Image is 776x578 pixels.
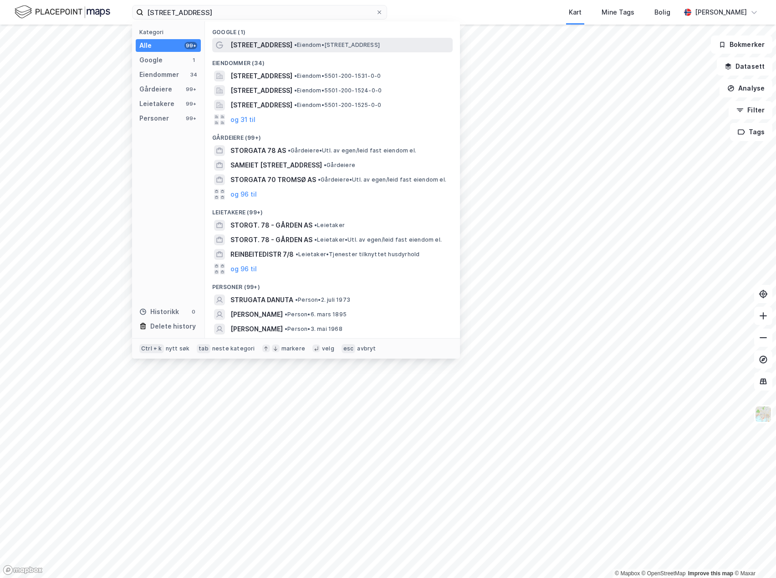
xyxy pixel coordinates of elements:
[324,162,327,168] span: •
[190,308,197,315] div: 0
[230,294,293,305] span: STRUGATA DANUTA
[294,41,380,49] span: Eiendom • [STREET_ADDRESS]
[324,162,355,169] span: Gårdeiere
[318,176,321,183] span: •
[184,115,197,122] div: 99+
[602,7,634,18] div: Mine Tags
[288,147,291,154] span: •
[230,324,283,335] span: [PERSON_NAME]
[729,101,772,119] button: Filter
[230,100,292,111] span: [STREET_ADDRESS]
[295,296,350,304] span: Person • 2. juli 1973
[281,345,305,352] div: markere
[322,345,334,352] div: velg
[654,7,670,18] div: Bolig
[3,565,43,575] a: Mapbox homepage
[295,296,298,303] span: •
[139,98,174,109] div: Leietakere
[695,7,747,18] div: [PERSON_NAME]
[205,21,460,38] div: Google (1)
[730,123,772,141] button: Tags
[314,222,317,228] span: •
[314,236,317,243] span: •
[205,127,460,143] div: Gårdeiere (99+)
[139,55,163,66] div: Google
[342,344,356,353] div: esc
[143,5,376,19] input: Søk på adresse, matrikkel, gårdeiere, leietakere eller personer
[230,234,312,245] span: STORGT. 78 - GÅRDEN AS
[230,85,292,96] span: [STREET_ADDRESS]
[615,570,640,577] a: Mapbox
[294,72,381,80] span: Eiendom • 5501-200-1531-0-0
[730,534,776,578] div: Kontrollprogram for chat
[139,69,179,80] div: Eiendommer
[642,570,686,577] a: OpenStreetMap
[139,40,152,51] div: Alle
[230,174,316,185] span: STORGATA 70 TROMSØ AS
[688,570,733,577] a: Improve this map
[285,311,347,318] span: Person • 6. mars 1895
[230,71,292,81] span: [STREET_ADDRESS]
[294,87,382,94] span: Eiendom • 5501-200-1524-0-0
[288,147,416,154] span: Gårdeiere • Utl. av egen/leid fast eiendom el.
[15,4,110,20] img: logo.f888ab2527a4732fd821a326f86c7f29.svg
[212,345,255,352] div: neste kategori
[230,264,257,274] button: og 96 til
[139,306,179,317] div: Historikk
[318,176,446,183] span: Gårdeiere • Utl. av egen/leid fast eiendom el.
[230,160,322,171] span: SAMEIET [STREET_ADDRESS]
[230,220,312,231] span: STORGT. 78 - GÅRDEN AS
[184,86,197,93] div: 99+
[150,321,196,332] div: Delete history
[230,145,286,156] span: STORGATA 78 AS
[294,87,297,94] span: •
[190,71,197,78] div: 34
[197,344,210,353] div: tab
[720,79,772,97] button: Analyse
[205,202,460,218] div: Leietakere (99+)
[569,7,582,18] div: Kart
[166,345,190,352] div: nytt søk
[139,344,164,353] div: Ctrl + k
[230,40,292,51] span: [STREET_ADDRESS]
[285,325,342,333] span: Person • 3. mai 1968
[314,236,442,243] span: Leietaker • Utl. av egen/leid fast eiendom el.
[294,101,381,109] span: Eiendom • 5501-200-1525-0-0
[296,251,419,258] span: Leietaker • Tjenester tilknyttet husdyrhold
[294,72,297,79] span: •
[230,249,294,260] span: REINBEITEDISTR 7/8
[139,113,169,124] div: Personer
[230,309,283,320] span: [PERSON_NAME]
[357,345,376,352] div: avbryt
[184,100,197,107] div: 99+
[294,41,297,48] span: •
[314,222,345,229] span: Leietaker
[230,114,255,125] button: og 31 til
[285,325,287,332] span: •
[230,189,257,200] button: og 96 til
[730,534,776,578] iframe: Chat Widget
[717,57,772,76] button: Datasett
[184,42,197,49] div: 99+
[755,406,772,423] img: Z
[205,52,460,69] div: Eiendommer (34)
[190,56,197,64] div: 1
[285,311,287,318] span: •
[296,251,298,258] span: •
[294,101,297,108] span: •
[139,84,172,95] div: Gårdeiere
[711,35,772,54] button: Bokmerker
[205,276,460,293] div: Personer (99+)
[139,29,201,35] div: Kategori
